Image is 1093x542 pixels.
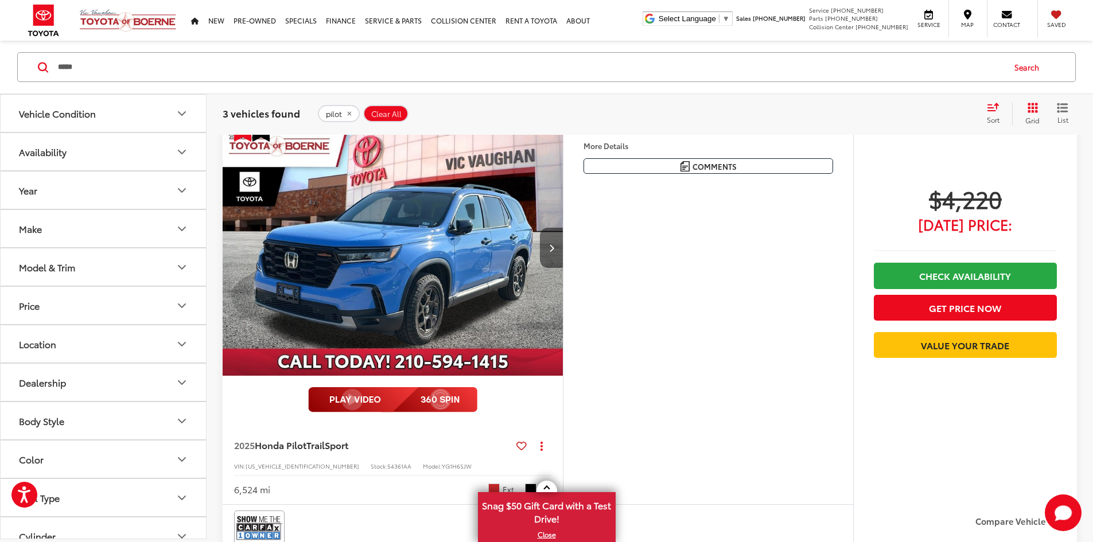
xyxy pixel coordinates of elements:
button: Search [1003,53,1056,81]
span: YG1H6SJW [442,462,472,470]
div: Vehicle Condition [175,107,189,120]
span: Snag $50 Gift Card with a Test Drive! [479,493,614,528]
div: Fuel Type [19,492,60,503]
div: Price [175,299,189,313]
img: Vic Vaughan Toyota of Boerne [79,9,177,32]
button: PricePrice [1,287,207,324]
span: [DATE] Price: [874,219,1057,230]
div: Color [175,453,189,466]
span: Contact [993,21,1020,29]
span: Select Language [659,14,716,23]
button: Body StyleBody Style [1,402,207,439]
div: Model & Trim [19,262,75,272]
span: List [1057,115,1068,124]
div: Location [175,337,189,351]
div: Year [175,184,189,197]
h4: More Details [584,142,833,150]
button: AvailabilityAvailability [1,133,207,170]
span: 3 vehicles found [223,106,300,120]
button: Select sort value [981,102,1012,125]
span: Sales [736,14,751,22]
div: Price [19,300,40,311]
button: Actions [531,435,551,455]
button: Toggle Chat Window [1045,494,1082,531]
span: Model: [423,462,442,470]
span: Service [916,21,942,29]
span: TrailSport [306,438,348,451]
span: Map [955,21,980,29]
img: Comments [680,161,690,171]
span: VIN: [234,462,246,470]
span: Service [809,6,829,14]
span: Clear All [371,109,402,118]
button: MakeMake [1,210,207,247]
button: Vehicle ConditionVehicle Condition [1,95,207,132]
div: 2025 Honda Pilot TrailSport 0 [222,120,564,376]
span: pilot [326,109,342,118]
span: [US_VEHICLE_IDENTIFICATION_NUMBER] [246,462,359,470]
div: Fuel Type [175,491,189,505]
a: Value Your Trade [874,332,1057,358]
button: Fuel TypeFuel Type [1,479,207,516]
div: Color [19,454,44,465]
button: Clear All [363,105,409,122]
img: 2025 Honda Pilot TrailSport [222,120,564,376]
button: YearYear [1,171,207,209]
div: Year [19,185,37,196]
div: Location [19,338,56,349]
button: Grid View [1012,102,1048,125]
span: ▼ [722,14,730,23]
span: Comments [693,161,737,172]
span: $4,220 [874,184,1057,213]
div: Model & Trim [175,260,189,274]
div: Availability [175,145,189,159]
span: 2025 [234,438,255,451]
span: Sort [987,115,999,124]
div: Dealership [19,377,66,388]
a: Select Language​ [659,14,730,23]
button: ColorColor [1,440,207,478]
button: Get Price Now [874,295,1057,321]
span: Stock: [371,462,387,470]
input: Search by Make, Model, or Keyword [57,53,1003,81]
span: Parts [809,14,823,22]
span: [PHONE_NUMBER] [825,14,878,22]
div: 6,524 mi [234,483,270,496]
button: List View [1048,102,1077,125]
div: Body Style [175,414,189,428]
span: dropdown dots [540,441,543,450]
button: DealershipDealership [1,364,207,401]
button: Model & TrimModel & Trim [1,248,207,286]
div: Make [175,222,189,236]
div: Body Style [19,415,64,426]
a: Check Availability [874,263,1057,288]
span: [PHONE_NUMBER] [831,6,884,14]
div: Availability [19,146,67,157]
img: full motion video [308,387,477,412]
a: 2025Honda PilotTrailSport [234,439,512,451]
span: [PHONE_NUMBER] [753,14,806,22]
button: LocationLocation [1,325,207,362]
div: Vehicle Condition [19,108,96,119]
label: Compare Vehicle [975,516,1065,528]
span: Saved [1044,21,1069,29]
button: Comments [584,158,833,174]
a: 2025 Honda Pilot TrailSport2025 Honda Pilot TrailSport2025 Honda Pilot TrailSport2025 Honda Pilot... [222,120,564,376]
span: 54361AA [387,462,411,470]
div: Dealership [175,376,189,389]
div: Cylinder [19,531,56,541]
svg: Start Chat [1045,494,1082,531]
span: Collision Center [809,22,854,31]
span: Grid [1025,115,1040,125]
span: Honda Pilot [255,438,306,451]
button: Next image [540,228,563,268]
div: Make [19,223,42,234]
span: [PHONE_NUMBER] [855,22,908,31]
button: remove pilot [318,105,360,122]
